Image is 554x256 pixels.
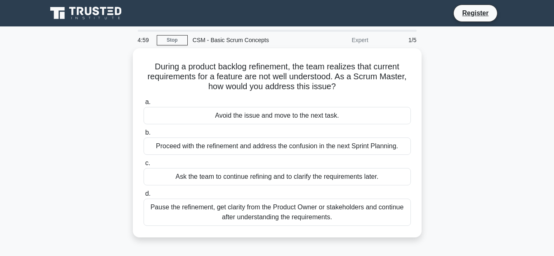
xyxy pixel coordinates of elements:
div: Pause the refinement, get clarity from the Product Owner or stakeholders and continue after under... [144,199,411,226]
div: Avoid the issue and move to the next task. [144,107,411,124]
div: Ask the team to continue refining and to clarify the requirements later. [144,168,411,185]
div: 4:59 [133,32,157,48]
span: c. [145,159,150,166]
a: Register [457,8,493,18]
div: CSM - Basic Scrum Concepts [188,32,301,48]
div: 1/5 [373,32,422,48]
span: a. [145,98,151,105]
span: d. [145,190,151,197]
div: Expert [301,32,373,48]
span: b. [145,129,151,136]
h5: During a product backlog refinement, the team realizes that current requirements for a feature ar... [143,62,412,92]
div: Proceed with the refinement and address the confusion in the next Sprint Planning. [144,137,411,155]
a: Stop [157,35,188,45]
